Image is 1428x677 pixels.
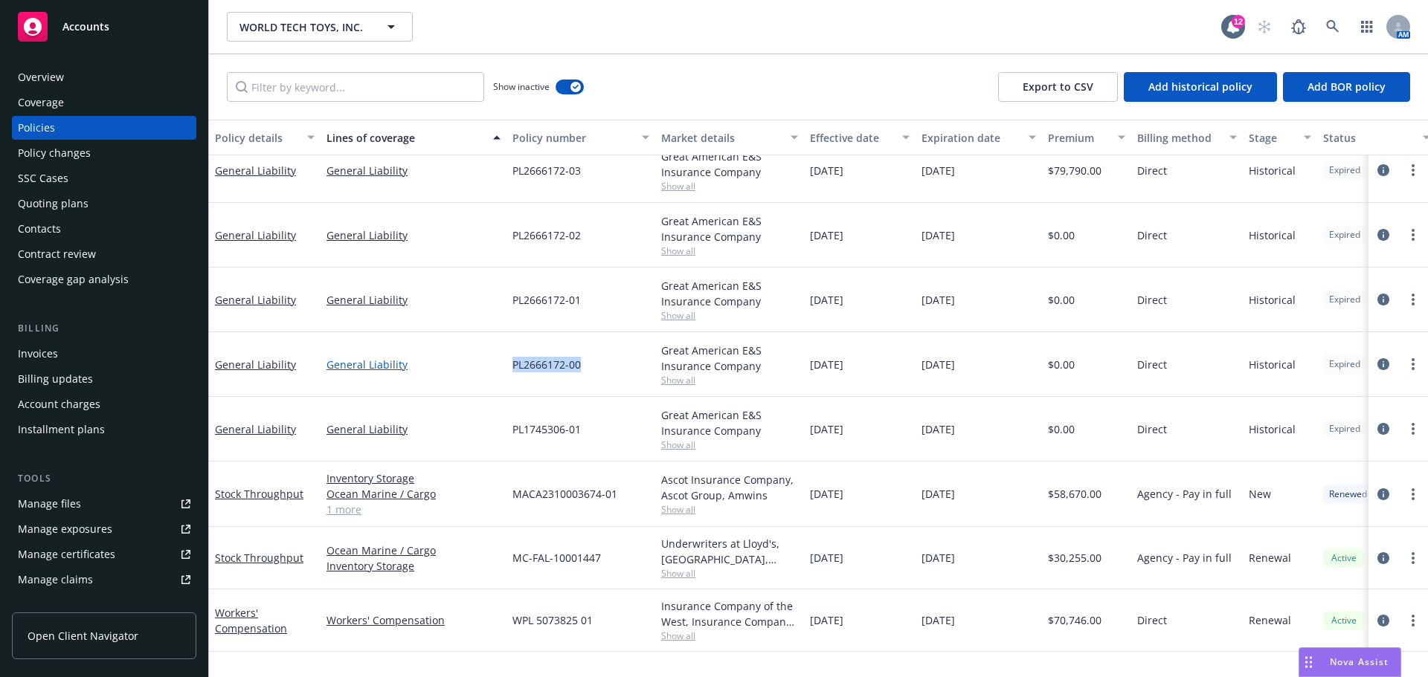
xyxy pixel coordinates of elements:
button: WORLD TECH TOYS, INC. [227,12,413,42]
div: Policy details [215,130,298,146]
a: Contacts [12,217,196,241]
span: [DATE] [922,163,955,178]
span: Direct [1137,292,1167,308]
a: more [1404,420,1422,438]
div: Stage [1249,130,1295,146]
div: Insurance Company of the West, Insurance Company of the West (ICW) [661,598,798,629]
a: Stock Throughput [215,551,303,565]
span: Show all [661,503,798,516]
span: Renewal [1249,612,1291,628]
a: 1 more [327,502,501,517]
a: Invoices [12,342,196,366]
span: PL2666172-00 [512,357,581,372]
div: Great American E&S Insurance Company [661,407,798,438]
div: Great American E&S Insurance Company [661,213,798,244]
a: more [1404,161,1422,179]
span: Show all [661,309,798,322]
a: circleInformation [1374,420,1392,438]
span: [DATE] [810,612,843,628]
button: Nova Assist [1299,647,1401,677]
div: Great American E&S Insurance Company [661,149,798,180]
a: Account charges [12,392,196,416]
a: Installment plans [12,418,196,441]
input: Filter by keyword... [227,72,484,102]
div: Great American E&S Insurance Company [661,278,798,309]
a: Manage exposures [12,517,196,541]
button: Lines of coverage [321,120,506,155]
div: Billing method [1137,130,1220,146]
div: Lines of coverage [327,130,484,146]
a: circleInformation [1374,355,1392,373]
button: Export to CSV [998,72,1118,102]
div: Policy number [512,130,633,146]
button: Policy number [506,120,655,155]
a: Manage files [12,492,196,516]
div: Contacts [18,217,61,241]
span: $58,670.00 [1048,486,1101,502]
a: circleInformation [1374,161,1392,179]
span: Show all [661,629,798,642]
span: Historical [1249,357,1296,372]
span: Agency - Pay in full [1137,486,1232,502]
div: Manage exposures [18,517,112,541]
span: Historical [1249,292,1296,308]
span: [DATE] [922,421,955,437]
div: Status [1323,130,1414,146]
span: Open Client Navigator [28,628,138,644]
span: WORLD TECH TOYS, INC. [239,19,368,35]
span: Add historical policy [1148,80,1252,94]
span: Show all [661,567,798,580]
span: Active [1329,614,1359,627]
div: Underwriters at Lloyd's, [GEOGRAPHIC_DATA], [PERSON_NAME] of [GEOGRAPHIC_DATA], [GEOGRAPHIC_DATA] [661,536,798,567]
button: Policy details [209,120,321,155]
a: circleInformation [1374,549,1392,567]
div: Coverage gap analysis [18,268,129,291]
div: Manage files [18,492,81,516]
a: General Liability [215,163,296,178]
a: Inventory Storage [327,470,501,486]
span: Expired [1329,228,1360,242]
a: Start snowing [1249,12,1279,42]
span: Expired [1329,293,1360,306]
a: Ocean Marine / Cargo [327,486,501,502]
a: more [1404,226,1422,244]
span: [DATE] [922,486,955,502]
span: Direct [1137,163,1167,178]
span: PL2666172-03 [512,163,581,178]
span: Show inactive [493,80,550,93]
span: Historical [1249,421,1296,437]
span: Show all [661,244,798,257]
span: $0.00 [1048,227,1075,243]
span: $70,746.00 [1048,612,1101,628]
span: New [1249,486,1271,502]
a: circleInformation [1374,226,1392,244]
span: Agency - Pay in full [1137,550,1232,566]
a: General Liability [327,163,501,178]
a: Manage certificates [12,542,196,566]
span: Show all [661,438,798,451]
a: Switch app [1352,12,1382,42]
a: more [1404,291,1422,308]
span: Accounts [62,21,109,33]
a: Workers' Compensation [327,612,501,628]
span: Historical [1249,163,1296,178]
span: Add BOR policy [1308,80,1386,94]
span: Direct [1137,612,1167,628]
span: Direct [1137,421,1167,437]
div: Account charges [18,392,100,416]
div: Tools [12,471,196,486]
span: $30,255.00 [1048,550,1101,566]
div: Installment plans [18,418,105,441]
span: Renewal [1249,550,1291,566]
div: Market details [661,130,782,146]
span: Direct [1137,227,1167,243]
div: Premium [1048,130,1109,146]
a: General Liability [215,228,296,242]
div: Manage BORs [18,593,88,617]
span: [DATE] [922,612,955,628]
span: PL2666172-02 [512,227,581,243]
span: WPL 5073825 01 [512,612,593,628]
span: [DATE] [810,292,843,308]
a: Report a Bug [1284,12,1313,42]
div: Ascot Insurance Company, Ascot Group, Amwins [661,472,798,503]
